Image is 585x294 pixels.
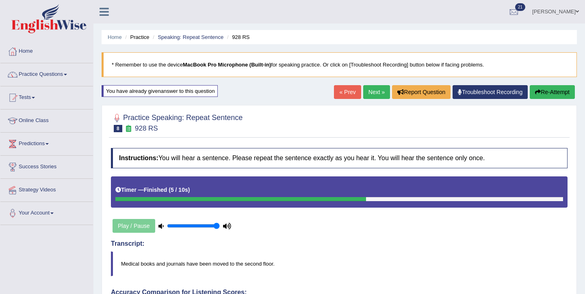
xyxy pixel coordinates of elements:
b: ) [188,187,190,193]
a: Predictions [0,133,93,153]
blockquote: Medical books and journals have been moved to the second floor. [111,251,568,276]
li: Practice [123,33,149,41]
h4: Transcript: [111,240,568,247]
a: Home [108,34,122,40]
b: Instructions: [119,155,158,161]
a: Home [0,40,93,60]
a: Troubleshoot Recording [453,85,528,99]
li: 928 RS [225,33,250,41]
a: Tests [0,86,93,107]
a: Your Account [0,202,93,222]
h5: Timer — [115,187,190,193]
div: You have already given answer to this question [102,85,218,97]
a: Next » [363,85,390,99]
b: ( [169,187,171,193]
a: Success Stories [0,156,93,176]
a: Strategy Videos [0,179,93,199]
a: Practice Questions [0,63,93,84]
b: Finished [144,187,167,193]
small: Exam occurring question [124,125,133,133]
button: Re-Attempt [530,85,575,99]
h2: Practice Speaking: Repeat Sentence [111,112,243,132]
a: Speaking: Repeat Sentence [158,34,223,40]
h4: You will hear a sentence. Please repeat the sentence exactly as you hear it. You will hear the se... [111,148,568,168]
a: « Prev [334,85,361,99]
b: MacBook Pro Microphone (Built-in) [183,62,271,68]
a: Online Class [0,109,93,130]
span: 21 [515,3,525,11]
b: 5 / 10s [171,187,188,193]
button: Report Question [392,85,451,99]
span: 8 [114,125,122,132]
blockquote: * Remember to use the device for speaking practice. Or click on [Troubleshoot Recording] button b... [102,52,577,77]
small: 928 RS [135,124,158,132]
